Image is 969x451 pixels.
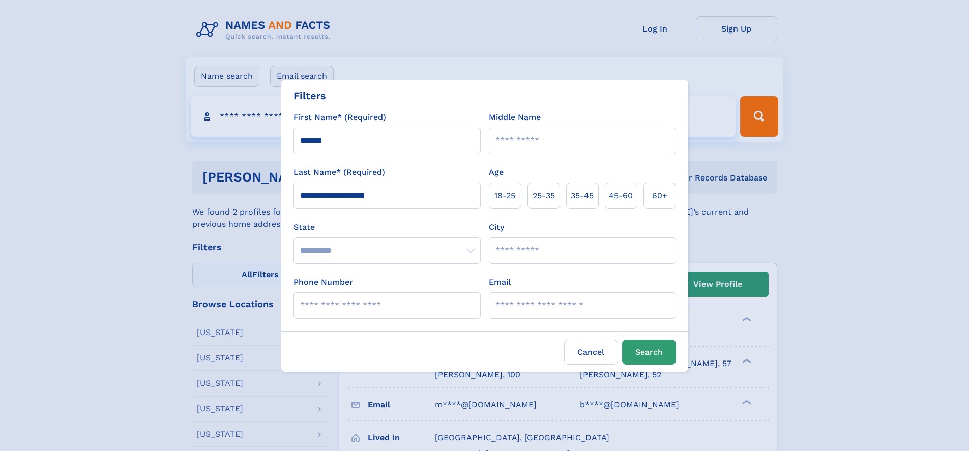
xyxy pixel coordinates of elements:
span: 25‑35 [533,190,555,202]
label: Cancel [564,340,618,365]
label: Last Name* (Required) [293,166,385,178]
label: Phone Number [293,276,353,288]
div: Filters [293,88,326,103]
label: Age [489,166,504,178]
span: 60+ [652,190,667,202]
label: First Name* (Required) [293,111,386,124]
label: State [293,221,481,233]
button: Search [622,340,676,365]
label: City [489,221,504,233]
span: 18‑25 [494,190,515,202]
label: Email [489,276,511,288]
span: 35‑45 [571,190,594,202]
span: 45‑60 [609,190,633,202]
label: Middle Name [489,111,541,124]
